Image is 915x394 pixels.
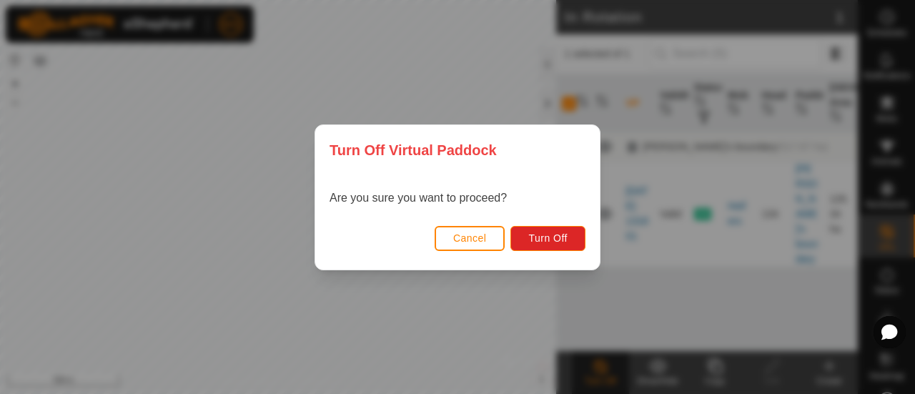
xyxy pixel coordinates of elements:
[330,189,507,207] p: Are you sure you want to proceed?
[453,232,487,244] span: Cancel
[435,225,505,250] button: Cancel
[330,139,497,161] span: Turn Off Virtual Paddock
[528,232,568,244] span: Turn Off
[510,225,585,250] button: Turn Off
